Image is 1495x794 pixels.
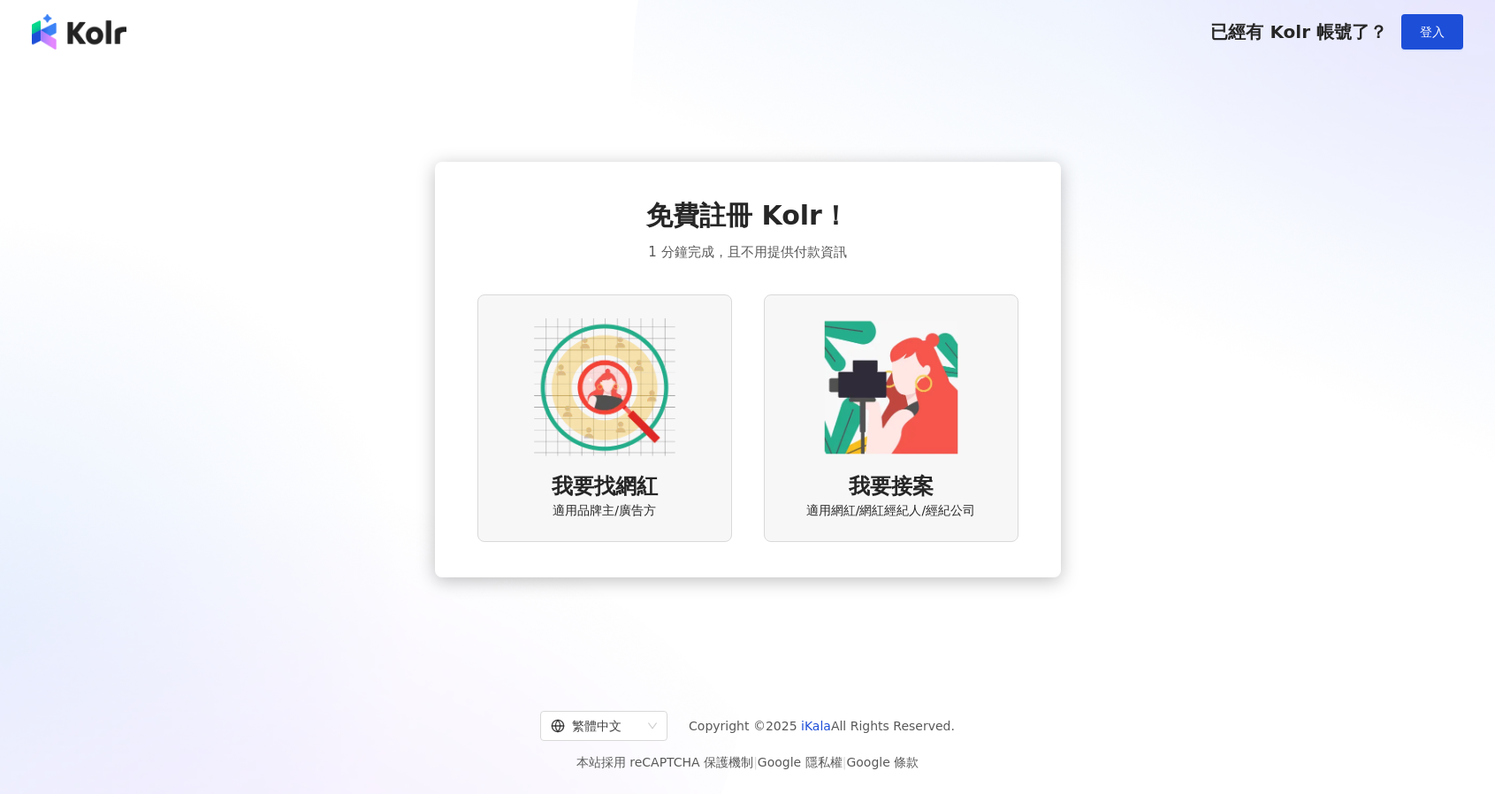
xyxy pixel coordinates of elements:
[846,755,919,769] a: Google 條款
[1210,21,1387,42] span: 已經有 Kolr 帳號了？
[32,14,126,50] img: logo
[1420,25,1445,39] span: 登入
[551,712,641,740] div: 繁體中文
[576,752,919,773] span: 本站採用 reCAPTCHA 保護機制
[801,719,831,733] a: iKala
[806,502,975,520] span: 適用網紅/網紅經紀人/經紀公司
[553,502,656,520] span: 適用品牌主/廣告方
[753,755,758,769] span: |
[648,241,846,263] span: 1 分鐘完成，且不用提供付款資訊
[552,472,658,502] span: 我要找網紅
[1401,14,1463,50] button: 登入
[843,755,847,769] span: |
[849,472,934,502] span: 我要接案
[646,197,849,234] span: 免費註冊 Kolr！
[758,755,843,769] a: Google 隱私權
[689,715,955,737] span: Copyright © 2025 All Rights Reserved.
[820,317,962,458] img: KOL identity option
[534,317,675,458] img: AD identity option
